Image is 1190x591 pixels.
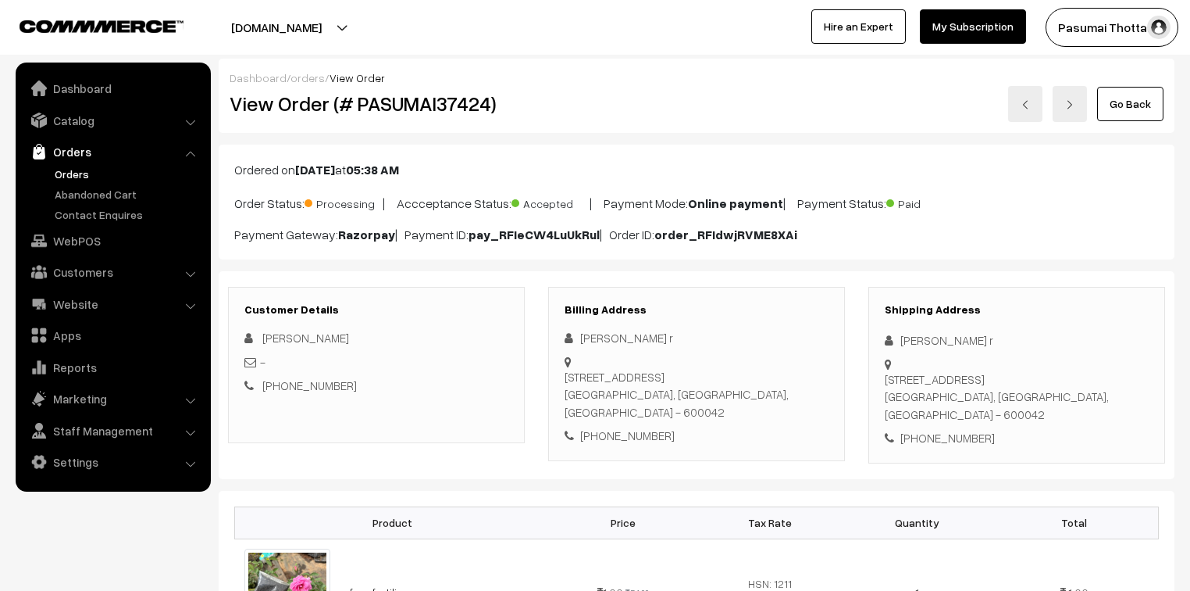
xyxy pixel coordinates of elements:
a: Contact Enquires [51,206,205,223]
h3: Shipping Address [885,303,1149,317]
a: Dashboard [20,74,205,102]
p: Ordered on at [234,160,1159,179]
div: [PERSON_NAME] r [565,329,828,347]
div: [PERSON_NAME] r [885,331,1149,349]
a: Website [20,290,205,318]
img: user [1147,16,1170,39]
th: Quantity [843,507,990,539]
a: Catalog [20,106,205,134]
a: My Subscription [920,9,1026,44]
img: left-arrow.png [1021,100,1030,109]
b: 05:38 AM [346,162,399,177]
a: Marketing [20,385,205,413]
h2: View Order (# PASUMAI37424) [230,91,526,116]
a: Orders [51,166,205,182]
a: Hire an Expert [811,9,906,44]
th: Price [550,507,697,539]
a: Customers [20,258,205,286]
p: Payment Gateway: | Payment ID: | Order ID: [234,225,1159,244]
a: WebPOS [20,227,205,255]
th: Product [235,507,550,539]
a: Dashboard [230,71,287,84]
a: Abandoned Cart [51,186,205,202]
h3: Billing Address [565,303,828,317]
div: - [244,353,508,371]
b: [DATE] [295,162,335,177]
img: right-arrow.png [1065,100,1074,109]
a: Apps [20,321,205,349]
th: Tax Rate [697,507,843,539]
span: View Order [330,71,385,84]
b: Razorpay [338,227,395,242]
a: Reports [20,353,205,381]
a: Staff Management [20,417,205,445]
a: COMMMERCE [20,16,156,34]
a: orders [290,71,325,84]
div: / / [230,70,1163,86]
div: [STREET_ADDRESS] [GEOGRAPHIC_DATA], [GEOGRAPHIC_DATA], [GEOGRAPHIC_DATA] - 600042 [885,371,1149,424]
a: Go Back [1097,87,1163,121]
img: COMMMERCE [20,20,183,32]
span: Accepted [511,192,590,212]
a: [PHONE_NUMBER] [262,378,357,392]
p: Order Status: | Accceptance Status: | Payment Mode: | Payment Status: [234,192,1159,213]
button: [DOMAIN_NAME] [176,8,376,47]
b: Online payment [688,195,783,211]
th: Total [990,507,1158,539]
a: Orders [20,138,205,166]
b: pay_RFIeCW4LuUkRul [469,227,600,242]
span: Paid [886,192,964,212]
a: Settings [20,448,205,476]
div: [PHONE_NUMBER] [885,429,1149,447]
h3: Customer Details [244,303,508,317]
button: Pasumai Thotta… [1046,8,1178,47]
div: [STREET_ADDRESS] [GEOGRAPHIC_DATA], [GEOGRAPHIC_DATA], [GEOGRAPHIC_DATA] - 600042 [565,368,828,421]
b: order_RFIdwjRVME8XAi [654,227,797,242]
div: [PHONE_NUMBER] [565,427,828,445]
span: Processing [305,192,383,212]
span: [PERSON_NAME] [262,331,349,345]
